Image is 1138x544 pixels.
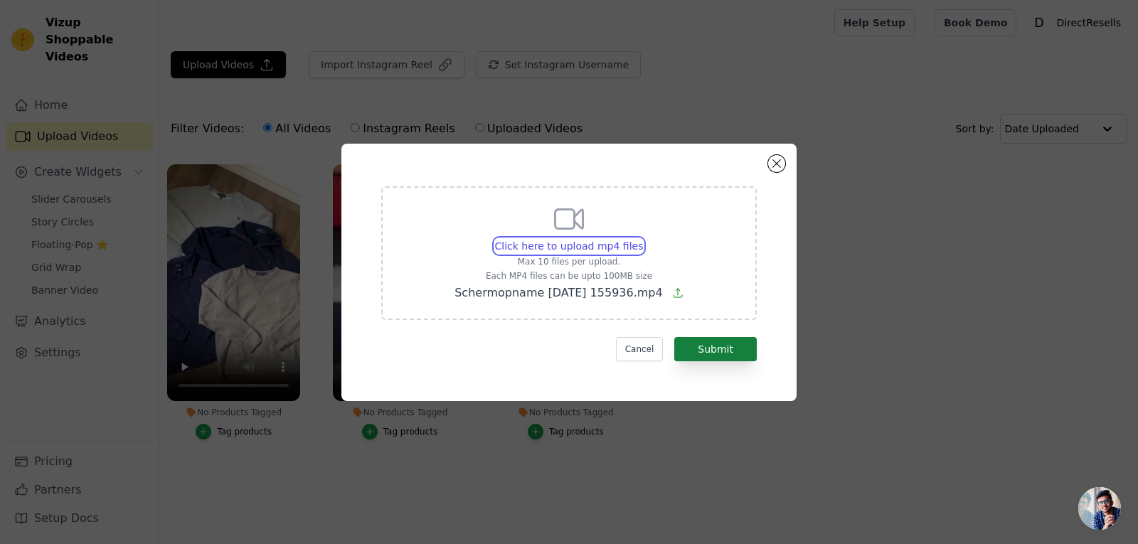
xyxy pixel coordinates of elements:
[674,337,757,361] button: Submit
[768,155,785,172] button: Close modal
[454,256,684,267] p: Max 10 files per upload.
[616,337,664,361] button: Cancel
[454,286,663,299] span: Schermopname [DATE] 155936.mp4
[1078,487,1121,530] div: Open de chat
[454,270,684,282] p: Each MP4 files can be upto 100MB size
[495,240,644,252] span: Click here to upload mp4 files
